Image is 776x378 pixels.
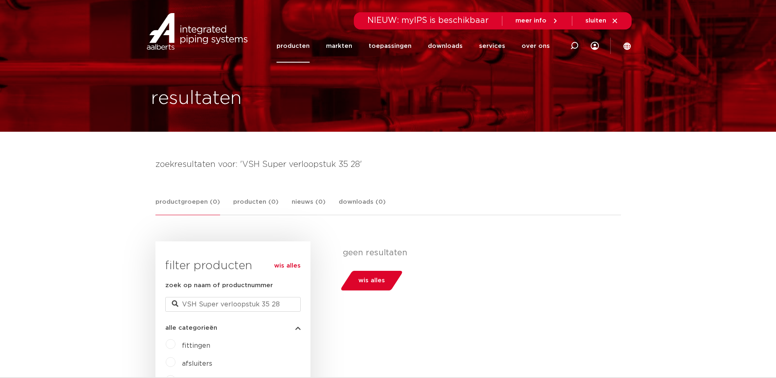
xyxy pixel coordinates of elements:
label: zoek op naam of productnummer [165,281,273,290]
span: alle categorieën [165,325,217,331]
h3: filter producten [165,258,301,274]
a: producten [277,29,310,63]
a: fittingen [182,342,210,349]
a: services [479,29,505,63]
a: meer info [515,17,559,25]
input: zoeken [165,297,301,312]
div: my IPS [591,29,599,63]
a: downloads (0) [339,197,386,215]
a: sluiten [585,17,619,25]
a: toepassingen [369,29,412,63]
span: wis alles [358,274,385,287]
h1: resultaten [151,85,242,112]
p: geen resultaten [343,248,615,258]
a: productgroepen (0) [155,197,220,215]
span: meer info [515,18,547,24]
nav: Menu [277,29,550,63]
a: nieuws (0) [292,197,326,215]
a: over ons [522,29,550,63]
h4: zoekresultaten voor: 'VSH Super verloopstuk 35 28' [155,158,621,171]
span: sluiten [585,18,606,24]
button: alle categorieën [165,325,301,331]
span: NIEUW: myIPS is beschikbaar [367,16,489,25]
a: producten (0) [233,197,279,215]
a: wis alles [274,261,301,271]
a: afsluiters [182,360,212,367]
a: downloads [428,29,463,63]
a: markten [326,29,352,63]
